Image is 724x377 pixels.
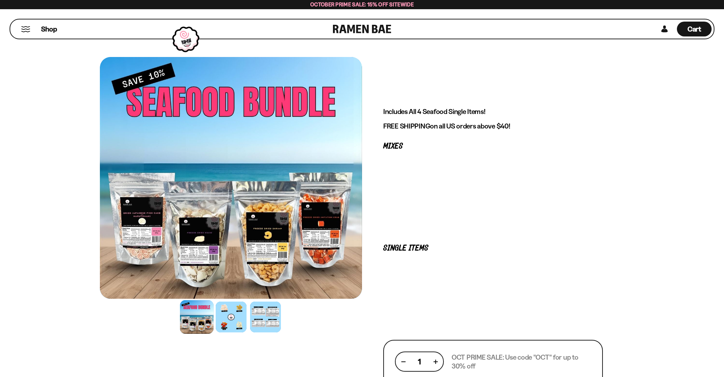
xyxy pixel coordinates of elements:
p: Mixes [383,143,603,150]
span: 1 [418,357,421,366]
strong: FREE SHIPPING [383,122,430,130]
span: Shop [41,24,57,34]
span: Cart [688,25,701,33]
p: Single Items [383,245,603,252]
p: on all US orders above $40! [383,122,603,131]
span: October Prime Sale: 15% off Sitewide [310,1,414,8]
button: Mobile Menu Trigger [21,26,30,32]
div: Cart [677,19,712,39]
a: Shop [41,22,57,36]
p: OCT PRIME SALE: Use code "OCT" for up to 30% off [452,353,591,371]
